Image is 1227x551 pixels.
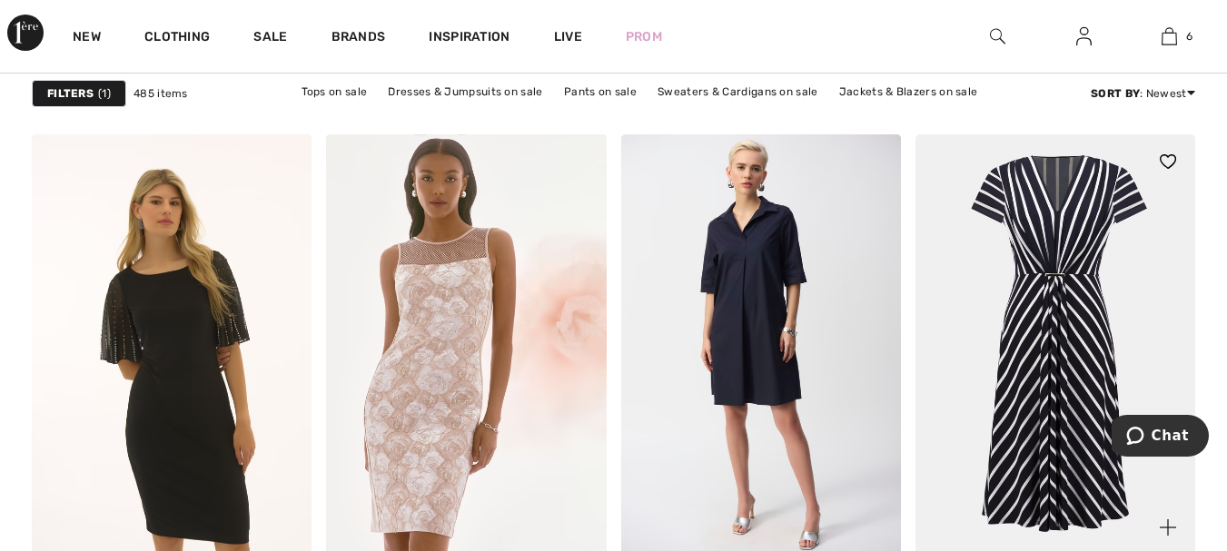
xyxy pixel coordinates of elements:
a: Outerwear on sale [628,103,745,127]
strong: Filters [47,85,94,102]
img: My Bag [1162,25,1177,47]
img: plus_v2.svg [1160,519,1176,536]
a: Live [554,27,582,46]
iframe: Opens a widget where you can chat to one of our agents [1112,415,1209,460]
a: Skirts on sale [534,103,624,127]
a: Sweaters & Cardigans on sale [648,80,826,103]
div: : Newest [1091,85,1195,102]
span: 6 [1186,28,1192,44]
a: 6 [1127,25,1212,47]
a: Brands [331,29,386,48]
strong: Sort By [1091,87,1140,100]
a: Sign In [1062,25,1106,48]
a: Clothing [144,29,210,48]
a: Pants on sale [555,80,646,103]
img: heart_black_full.svg [1160,154,1176,169]
a: Tops on sale [292,80,377,103]
a: Prom [626,27,662,46]
img: search the website [990,25,1005,47]
img: 1ère Avenue [7,15,44,51]
span: 1 [98,85,111,102]
a: Dresses & Jumpsuits on sale [379,80,551,103]
span: Inspiration [429,29,510,48]
span: 485 items [134,85,188,102]
a: Jackets & Blazers on sale [830,80,987,103]
a: New [73,29,101,48]
a: Sale [253,29,287,48]
img: My Info [1076,25,1092,47]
